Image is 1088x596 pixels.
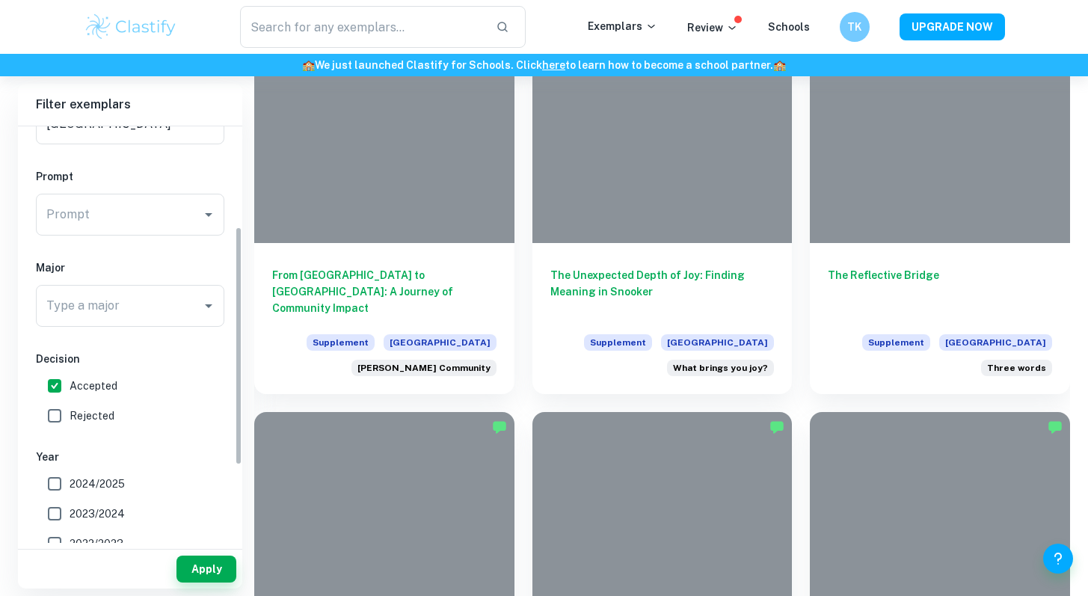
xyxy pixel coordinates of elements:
[1048,420,1063,434] img: Marked
[36,259,224,276] h6: Major
[810,48,1070,394] a: The Reflective BridgeSupplement[GEOGRAPHIC_DATA]What three words best describe you?
[542,59,565,71] a: here
[36,168,224,185] h6: Prompt
[828,267,1052,316] h6: The Reflective Bridge
[846,19,863,35] h6: TK
[840,12,870,42] button: TK
[532,48,793,394] a: The Unexpected Depth of Joy: Finding Meaning in SnookerSupplement[GEOGRAPHIC_DATA]Brown students ...
[18,84,242,126] h6: Filter exemplars
[176,556,236,583] button: Apply
[687,19,738,36] p: Review
[307,334,375,351] span: Supplement
[36,449,224,465] h6: Year
[70,535,123,552] span: 2022/2023
[588,18,657,34] p: Exemplars
[768,21,810,33] a: Schools
[3,57,1085,73] h6: We just launched Clastify for Schools. Click to learn how to become a school partner.
[550,267,775,316] h6: The Unexpected Depth of Joy: Finding Meaning in Snooker
[36,351,224,367] h6: Decision
[1043,544,1073,574] button: Help and Feedback
[70,476,125,492] span: 2024/2025
[661,334,774,351] span: [GEOGRAPHIC_DATA]
[70,408,114,424] span: Rejected
[240,6,485,48] input: Search for any exemplars...
[198,295,219,316] button: Open
[198,204,219,225] button: Open
[773,59,786,71] span: 🏫
[70,378,117,394] span: Accepted
[357,361,491,375] span: [PERSON_NAME] Community
[351,360,497,376] div: Students entering Brown often find that making their home on College Hill naturally invites refle...
[667,360,774,376] div: Brown students care deeply about their work and the world around them. Students find contentment,...
[272,267,497,316] h6: From [GEOGRAPHIC_DATA] to [GEOGRAPHIC_DATA]: A Journey of Community Impact
[769,420,784,434] img: Marked
[302,59,315,71] span: 🏫
[584,334,652,351] span: Supplement
[981,360,1052,376] div: What three words best describe you?
[862,334,930,351] span: Supplement
[492,420,507,434] img: Marked
[384,334,497,351] span: [GEOGRAPHIC_DATA]
[70,506,125,522] span: 2023/2024
[254,48,514,394] a: From [GEOGRAPHIC_DATA] to [GEOGRAPHIC_DATA]: A Journey of Community ImpactSupplement[GEOGRAPHIC_D...
[939,334,1052,351] span: [GEOGRAPHIC_DATA]
[987,361,1046,375] span: Three words
[900,13,1005,40] button: UPGRADE NOW
[84,12,179,42] img: Clastify logo
[673,361,768,375] span: What brings you joy?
